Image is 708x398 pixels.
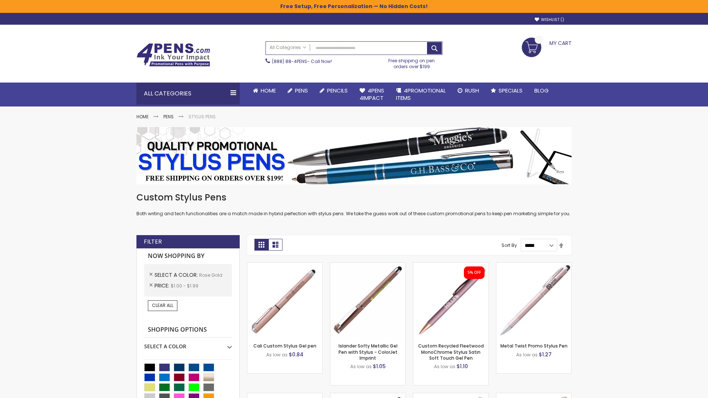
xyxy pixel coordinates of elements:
[144,338,232,350] div: Select A Color
[327,87,348,94] span: Pencils
[500,343,568,349] a: Metal Twist Promo Stylus Pen
[339,343,398,361] a: Islander Softy Metallic Gel Pen with Stylus - ColorJet Imprint
[152,302,173,308] span: Clear All
[282,83,314,99] a: Pens
[496,263,571,338] img: Metal Twist Promo Stylus Pen-Rose gold
[418,343,484,361] a: Custom Recycled Fleetwood MonoChrome Stylus Satin Soft Touch Gel Pen
[350,363,372,370] span: As low as
[468,270,481,275] div: 5% OFF
[247,263,322,338] img: Cali Custom Stylus Gel pen-Rose Gold
[360,87,384,102] span: 4Pens 4impact
[396,87,446,102] span: 4PROMOTIONAL ITEMS
[496,262,571,269] a: Metal Twist Promo Stylus Pen-Rose gold
[499,87,523,94] span: Specials
[413,263,488,338] img: Custom Recycled Fleetwood MonoChrome Stylus Satin Soft Touch Gel Pen-Rose Gold
[247,262,322,269] a: Cali Custom Stylus Gel pen-Rose Gold
[144,248,232,264] strong: Now Shopping by
[413,262,488,269] a: Custom Recycled Fleetwood MonoChrome Stylus Satin Soft Touch Gel Pen-Rose Gold
[535,17,564,22] a: Wishlist
[485,83,528,99] a: Specials
[314,83,354,99] a: Pencils
[354,83,390,107] a: 4Pens4impact
[534,87,549,94] span: Blog
[528,83,555,99] a: Blog
[390,83,452,107] a: 4PROMOTIONALITEMS
[272,58,307,64] a: (888) 88-4PENS
[452,83,485,99] a: Rush
[136,192,572,217] div: Both writing and tech functionalities are a match made in hybrid perfection with stylus pens. We ...
[155,282,171,289] span: Price
[272,58,332,64] span: - Call Now!
[136,127,572,184] img: Stylus Pens
[254,239,268,251] strong: Grid
[270,45,306,50] span: All Categories
[171,283,198,289] span: $1.00 - $1.99
[330,263,405,338] img: Islander Softy Metallic Gel Pen with Stylus - ColorJet Imprint-Rose Gold
[381,55,443,70] div: Free shipping on pen orders over $199
[434,363,455,370] span: As low as
[516,352,538,358] span: As low as
[465,87,479,94] span: Rush
[253,343,316,349] a: Cali Custom Stylus Gel pen
[136,83,240,105] div: All Categories
[539,351,552,358] span: $1.27
[295,87,308,94] span: Pens
[289,351,303,358] span: $0.84
[261,87,276,94] span: Home
[188,114,216,120] strong: Stylus Pens
[502,242,517,248] label: Sort By
[163,114,174,120] a: Pens
[144,238,162,246] strong: Filter
[373,363,386,370] span: $1.05
[144,322,232,338] strong: Shopping Options
[457,363,468,370] span: $1.10
[155,271,199,279] span: Select A Color
[247,83,282,99] a: Home
[266,352,288,358] span: As low as
[199,272,222,278] span: Rose Gold
[148,300,177,311] a: Clear All
[330,262,405,269] a: Islander Softy Metallic Gel Pen with Stylus - ColorJet Imprint-Rose Gold
[266,42,310,54] a: All Categories
[136,192,572,203] h1: Custom Stylus Pens
[136,43,210,67] img: 4Pens Custom Pens and Promotional Products
[136,114,149,120] a: Home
